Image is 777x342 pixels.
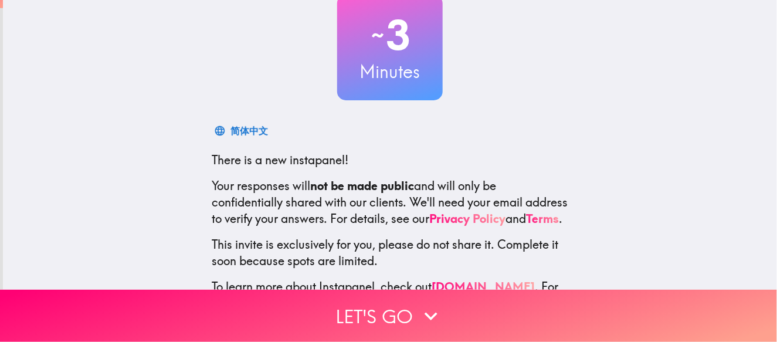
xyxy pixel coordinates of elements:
p: Your responses will and will only be confidentially shared with our clients. We'll need your emai... [212,178,568,227]
h2: 3 [337,11,443,59]
p: This invite is exclusively for you, please do not share it. Complete it soon because spots are li... [212,236,568,269]
h3: Minutes [337,59,443,84]
b: not be made public [310,178,414,193]
a: Terms [526,211,559,226]
button: 简体中文 [212,119,273,143]
span: ~ [369,18,386,53]
span: There is a new instapanel! [212,153,348,167]
div: 简体中文 [230,123,268,139]
p: To learn more about Instapanel, check out . For questions or help, email us at . [212,279,568,328]
a: [DOMAIN_NAME] [432,279,535,294]
a: Privacy Policy [429,211,505,226]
